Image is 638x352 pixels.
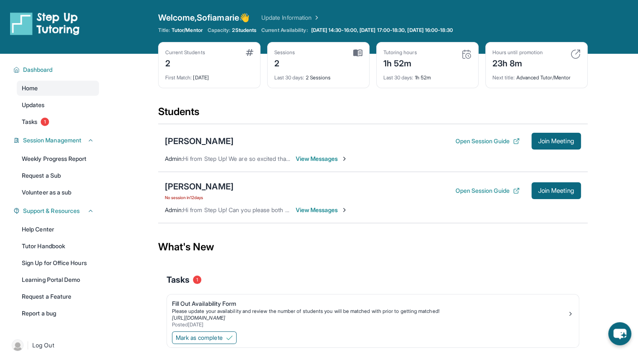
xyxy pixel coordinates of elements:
[23,136,81,144] span: Session Management
[27,340,29,350] span: |
[492,49,543,56] div: Hours until promotion
[341,207,348,213] img: Chevron-Right
[274,56,295,69] div: 2
[492,69,581,81] div: Advanced Tutor/Mentor
[23,66,53,74] span: Dashboard
[455,187,519,195] button: Open Session Guide
[17,222,99,237] a: Help Center
[32,341,54,349] span: Log Out
[232,27,256,34] span: 2 Students
[12,339,23,351] img: user-img
[193,276,201,284] span: 1
[17,239,99,254] a: Tutor Handbook
[10,12,80,35] img: logo
[17,289,99,304] a: Request a Feature
[20,136,94,144] button: Session Management
[492,56,543,69] div: 23h 8m
[172,27,203,34] span: Tutor/Mentor
[461,49,471,59] img: card
[17,185,99,200] a: Volunteer as a sub
[208,27,231,34] span: Capacity:
[172,299,567,308] div: Fill Out Availability Form
[570,49,581,59] img: card
[172,315,225,321] a: [URL][DOMAIN_NAME]
[165,155,183,162] span: Admin :
[17,255,99,271] a: Sign Up for Office Hours
[158,12,250,24] span: Welcome, Sofiamarie 👋
[17,97,99,113] a: Updates
[17,272,99,287] a: Learning Portal Demo
[20,207,94,215] button: Support & Resources
[261,13,320,22] a: Update Information
[383,69,471,81] div: 1h 52m
[296,155,348,163] span: View Messages
[310,27,455,34] a: [DATE] 14:30-16:00, [DATE] 17:00-18:30, [DATE] 16:00-18:30
[165,49,205,56] div: Current Students
[17,81,99,96] a: Home
[538,188,574,193] span: Join Meeting
[492,74,515,81] span: Next title :
[165,135,234,147] div: [PERSON_NAME]
[172,321,567,328] div: Posted [DATE]
[383,49,417,56] div: Tutoring hours
[17,306,99,321] a: Report a bug
[538,139,574,144] span: Join Meeting
[531,182,581,199] button: Join Meeting
[20,66,94,74] button: Dashboard
[608,322,631,345] button: chat-button
[455,137,519,145] button: Open Session Guide
[246,49,253,56] img: card
[312,13,320,22] img: Chevron Right
[172,331,237,344] button: Mark as complete
[383,74,414,81] span: Last 30 days :
[158,105,588,123] div: Students
[165,194,234,201] span: No session in 12 days
[353,49,362,57] img: card
[41,118,49,126] span: 1
[165,56,205,69] div: 2
[165,69,253,81] div: [DATE]
[17,168,99,183] a: Request a Sub
[274,74,305,81] span: Last 30 days :
[22,101,45,109] span: Updates
[23,207,80,215] span: Support & Resources
[531,133,581,150] button: Join Meeting
[311,27,453,34] span: [DATE] 14:30-16:00, [DATE] 17:00-18:30, [DATE] 16:00-18:30
[22,84,38,92] span: Home
[261,27,307,34] span: Current Availability:
[17,151,99,166] a: Weekly Progress Report
[383,56,417,69] div: 1h 52m
[158,229,588,265] div: What's New
[167,294,579,330] a: Fill Out Availability FormPlease update your availability and review the number of students you w...
[172,308,567,315] div: Please update your availability and review the number of students you will be matched with prior ...
[158,27,170,34] span: Title:
[165,206,183,213] span: Admin :
[274,49,295,56] div: Sessions
[165,74,192,81] span: First Match :
[341,155,348,162] img: Chevron-Right
[22,118,37,126] span: Tasks
[226,334,233,341] img: Mark as complete
[167,274,190,286] span: Tasks
[176,334,223,342] span: Mark as complete
[165,181,234,192] div: [PERSON_NAME]
[274,69,362,81] div: 2 Sessions
[17,114,99,129] a: Tasks1
[296,206,348,214] span: View Messages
